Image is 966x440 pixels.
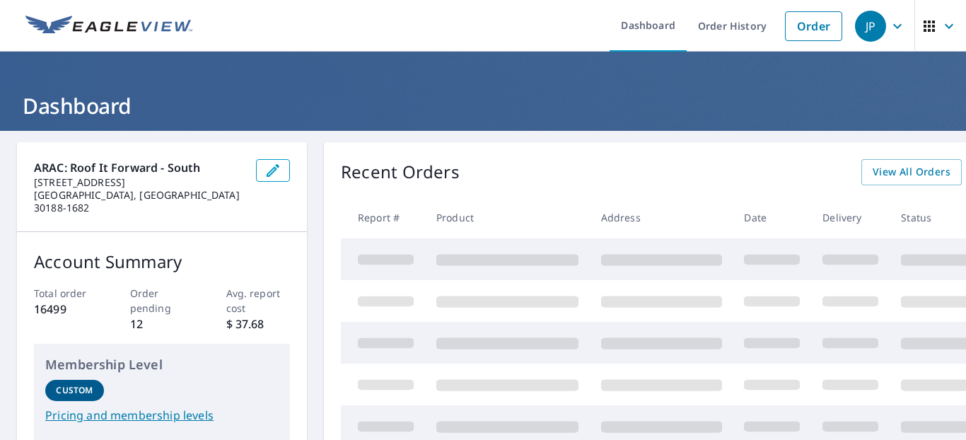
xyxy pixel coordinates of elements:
[34,301,98,318] p: 16499
[34,159,245,176] p: ARAC: Roof It Forward - South
[45,355,279,374] p: Membership Level
[226,315,291,332] p: $ 37.68
[34,189,245,214] p: [GEOGRAPHIC_DATA], [GEOGRAPHIC_DATA] 30188-1682
[56,384,93,397] p: Custom
[590,197,733,238] th: Address
[873,163,950,181] span: View All Orders
[45,407,279,424] a: Pricing and membership levels
[34,176,245,189] p: [STREET_ADDRESS]
[811,197,890,238] th: Delivery
[341,197,425,238] th: Report #
[34,249,290,274] p: Account Summary
[226,286,291,315] p: Avg. report cost
[341,159,460,185] p: Recent Orders
[861,159,962,185] a: View All Orders
[34,286,98,301] p: Total order
[130,315,194,332] p: 12
[25,16,192,37] img: EV Logo
[855,11,886,42] div: JP
[425,197,590,238] th: Product
[130,286,194,315] p: Order pending
[785,11,842,41] a: Order
[17,91,949,120] h1: Dashboard
[733,197,811,238] th: Date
